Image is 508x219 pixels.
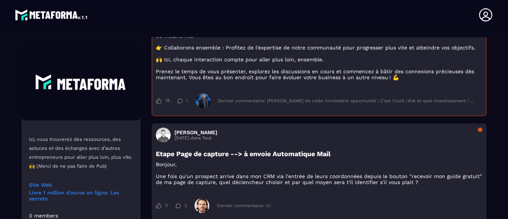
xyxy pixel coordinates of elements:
h3: Etape Page de capture --> à envoie Automatique Mail [156,150,482,158]
span: 2 [184,203,187,208]
img: logo [15,7,89,22]
div: Dernier commentaire: ici [217,203,271,208]
p: Ici, vous trouverez des ressources, des astuces et des échanges avec d’autres entrepreneurs pour ... [29,135,133,171]
p: Bonjour, Une fois qu'un prospect arrive dans mon CRM via l'entrée de leurs coordonnées depuis le ... [156,161,482,185]
p: [DATE] dans Tout [174,135,217,141]
span: 18 [165,98,170,104]
a: Site Web [29,182,133,188]
div: Dernier commentaire: [PERSON_NAME] de cette formidable opportunité ! C'est l'outil rêvé et quel i... [218,98,475,103]
div: 0 members [29,213,58,219]
a: Livre 1 million d'euros en ligne: Les secrets [29,190,133,202]
h3: [PERSON_NAME] [174,129,217,135]
img: Community background [22,46,141,120]
span: 1 [186,98,188,103]
span: 0 [165,203,168,209]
